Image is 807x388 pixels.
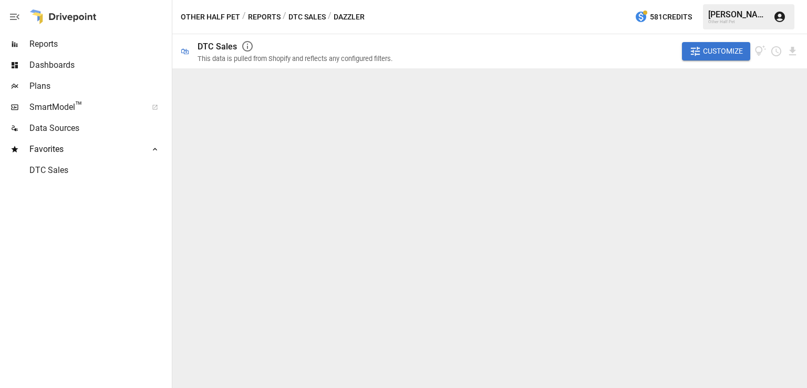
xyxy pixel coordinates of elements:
button: Other Half Pet [181,11,240,24]
span: Reports [29,38,170,50]
button: Reports [248,11,281,24]
span: Favorites [29,143,140,156]
button: Download report [787,45,799,57]
div: [PERSON_NAME] [708,9,767,19]
div: 🛍 [181,46,189,56]
span: Plans [29,80,170,93]
span: Dashboards [29,59,170,72]
button: Schedule report [770,45,782,57]
span: Customize [703,45,743,58]
span: ™ [75,99,82,113]
div: / [283,11,286,24]
span: Data Sources [29,122,170,135]
button: DTC Sales [288,11,326,24]
button: Customize [682,42,750,61]
span: 581 Credits [650,11,692,24]
div: DTC Sales [198,42,237,52]
div: / [328,11,332,24]
span: DTC Sales [29,164,170,177]
div: Other Half Pet [708,19,767,24]
button: View documentation [754,42,767,61]
button: 581Credits [630,7,696,27]
span: SmartModel [29,101,140,114]
div: This data is pulled from Shopify and reflects any configured filters. [198,55,392,63]
div: / [242,11,246,24]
